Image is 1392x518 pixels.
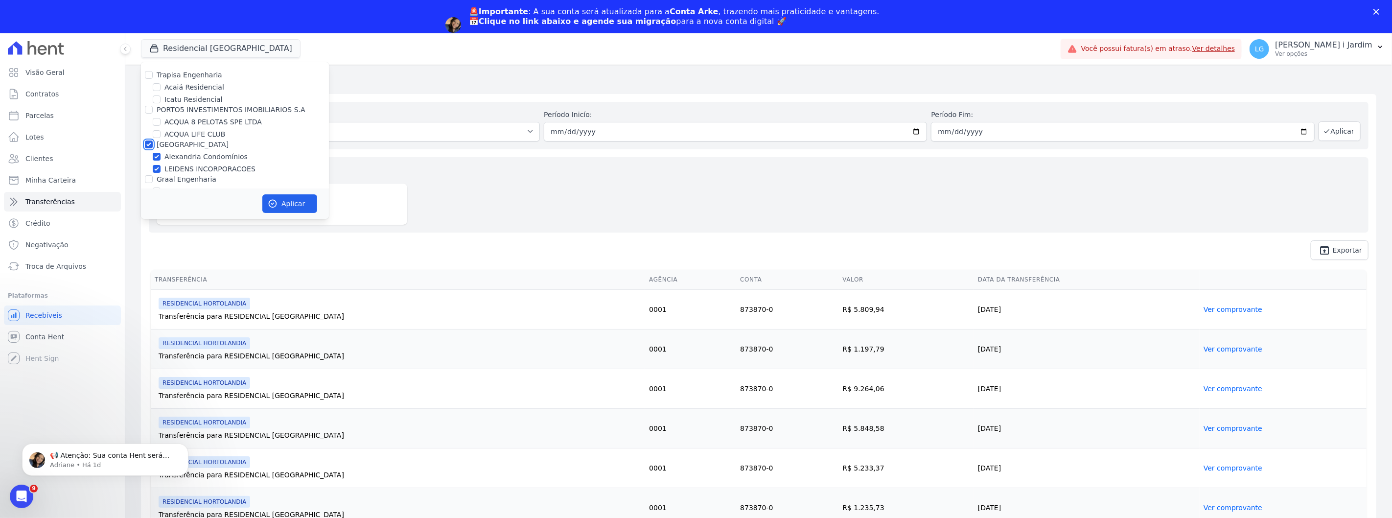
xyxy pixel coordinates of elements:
[1333,247,1362,253] span: Exportar
[1204,345,1262,353] a: Ver comprovante
[469,7,528,16] b: 🚨Importante
[974,408,1200,448] td: [DATE]
[974,369,1200,408] td: [DATE]
[4,170,121,190] a: Minha Carteira
[159,456,250,468] span: RESIDENCIAL HORTOLANDIA
[838,369,974,408] td: R$ 9.264,06
[159,391,641,400] div: Transferência para RESIDENCIAL [GEOGRAPHIC_DATA]
[479,17,676,26] b: Clique no link abaixo e agende sua migração
[974,270,1200,290] th: Data da Transferência
[157,71,222,79] label: Trapisa Engenharia
[7,423,203,492] iframe: Intercom notifications mensagem
[931,110,1314,120] label: Período Fim:
[4,213,121,233] a: Crédito
[838,448,974,488] td: R$ 5.233,37
[164,164,255,174] label: LEIDENS INCORPORACOES
[164,117,262,127] label: ACQUA 8 PELOTAS SPE LTDA
[25,310,62,320] span: Recebíveis
[1255,46,1264,52] span: LG
[1081,44,1235,54] span: Você possui fatura(s) em atraso.
[1319,244,1331,256] i: unarchive
[4,192,121,212] a: Transferências
[1204,504,1262,512] a: Ver comprovante
[25,132,44,142] span: Lotes
[4,149,121,168] a: Clientes
[159,377,250,389] span: RESIDENCIAL HORTOLANDIA
[1319,121,1361,141] button: Aplicar
[974,448,1200,488] td: [DATE]
[157,175,216,183] label: Graal Engenharia
[164,94,223,105] label: Icatu Residencial
[159,337,250,349] span: RESIDENCIAL HORTOLANDIA
[736,289,838,329] td: 873870-0
[159,417,250,428] span: RESIDENCIAL HORTOLANDIA
[736,448,838,488] td: 873870-0
[4,127,121,147] a: Lotes
[1204,385,1262,393] a: Ver comprovante
[157,141,229,148] label: [GEOGRAPHIC_DATA]
[4,106,121,125] a: Parcelas
[157,106,305,114] label: PORTO5 INVESTIMENTOS IMOBILIARIOS S.A
[1192,45,1235,52] a: Ver detalhes
[4,306,121,325] a: Recebíveis
[159,430,641,440] div: Transferência para RESIDENCIAL [GEOGRAPHIC_DATA]
[974,329,1200,369] td: [DATE]
[645,270,736,290] th: Agência
[838,270,974,290] th: Valor
[838,408,974,448] td: R$ 5.848,58
[1275,50,1372,58] p: Ver opções
[974,289,1200,329] td: [DATE]
[30,485,38,493] span: 9
[1311,240,1369,260] a: unarchive Exportar
[25,89,59,99] span: Contratos
[838,289,974,329] td: R$ 5.809,94
[151,270,645,290] th: Transferência
[645,369,736,408] td: 0001
[262,194,317,213] button: Aplicar
[736,270,838,290] th: Conta
[141,72,1376,90] h2: Transferências
[25,261,86,271] span: Troca de Arquivos
[736,369,838,408] td: 873870-0
[159,351,641,361] div: Transferência para RESIDENCIAL [GEOGRAPHIC_DATA]
[4,257,121,276] a: Troca de Arquivos
[25,332,64,342] span: Conta Hent
[159,311,641,321] div: Transferência para RESIDENCIAL [GEOGRAPHIC_DATA]
[164,152,248,162] label: Alexandria Condomínios
[1242,35,1392,63] button: LG [PERSON_NAME] i Jardim Ver opções
[25,240,69,250] span: Negativação
[25,218,50,228] span: Crédito
[1204,464,1262,472] a: Ver comprovante
[469,7,880,26] div: : A sua conta será atualizada para a , trazendo mais praticidade e vantagens. 📅 para a nova conta...
[1373,9,1383,15] div: Fechar
[159,298,250,309] span: RESIDENCIAL HORTOLANDIA
[645,408,736,448] td: 0001
[645,329,736,369] td: 0001
[164,82,224,93] label: Acaiá Residencial
[25,68,65,77] span: Visão Geral
[25,197,75,207] span: Transferências
[25,154,53,164] span: Clientes
[445,17,461,33] img: Profile image for Adriane
[736,329,838,369] td: 873870-0
[164,187,232,197] label: ALTOS DE SANTANA
[25,111,54,120] span: Parcelas
[1204,424,1262,432] a: Ver comprovante
[25,175,76,185] span: Minha Carteira
[1204,306,1262,313] a: Ver comprovante
[4,84,121,104] a: Contratos
[141,39,301,58] button: Residencial [GEOGRAPHIC_DATA]
[4,327,121,347] a: Conta Hent
[645,448,736,488] td: 0001
[159,470,641,480] div: Transferência para RESIDENCIAL [GEOGRAPHIC_DATA]
[544,110,927,120] label: Período Inicío:
[4,235,121,255] a: Negativação
[736,408,838,448] td: 873870-0
[159,496,250,508] span: RESIDENCIAL HORTOLANDIA
[469,32,550,43] a: Agendar migração
[164,129,225,140] label: ACQUA LIFE CLUB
